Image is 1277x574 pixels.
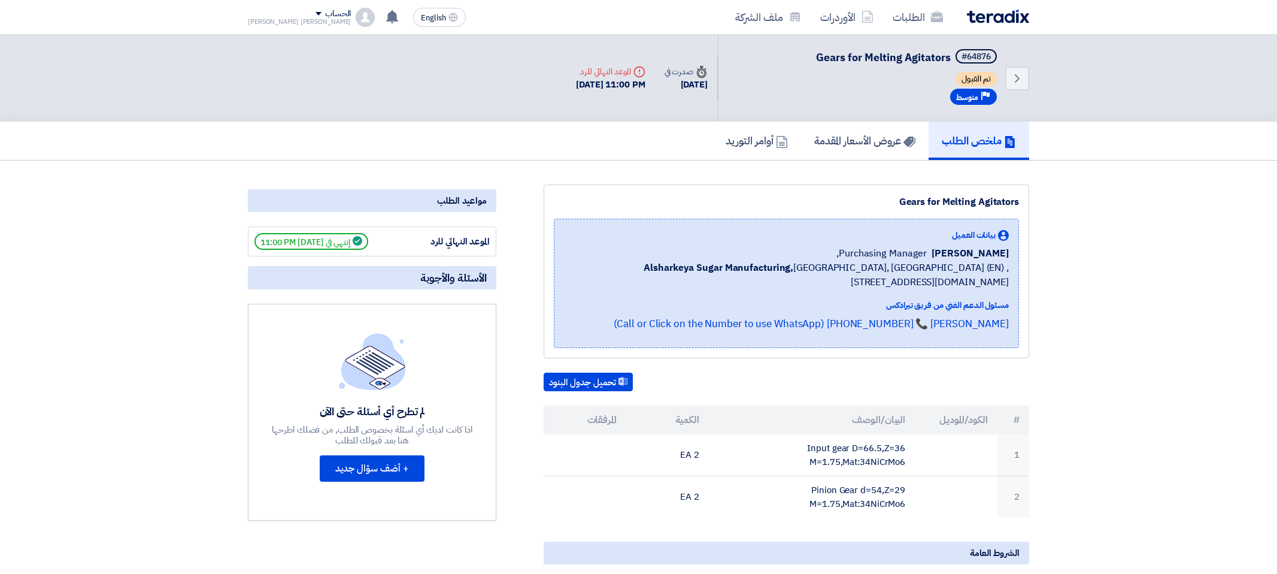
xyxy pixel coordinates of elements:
[816,49,951,65] span: Gears for Melting Agitators
[248,19,351,25] div: [PERSON_NAME] [PERSON_NAME]
[421,14,446,22] span: English
[320,455,424,482] button: + أضف سؤال جديد
[915,406,997,434] th: الكود/الموديل
[956,92,978,103] span: متوسط
[400,235,490,249] div: الموعد النهائي للرد
[929,122,1029,160] a: ملخص الطلب
[811,3,883,31] a: الأوردرات
[356,8,375,27] img: profile_test.png
[626,406,709,434] th: الكمية
[665,78,708,92] div: [DATE]
[932,246,1009,261] span: [PERSON_NAME]
[576,65,645,78] div: الموعد النهائي للرد
[712,122,801,160] a: أوامر التوريد
[413,8,466,27] button: English
[814,134,915,147] h5: عروض الأسعار المقدمة
[325,9,351,19] div: الحساب
[967,10,1029,23] img: Teradix logo
[816,49,999,66] h5: Gears for Melting Agitators
[726,134,788,147] h5: أوامر التوريد
[248,189,496,212] div: مواعيد الطلب
[576,78,645,92] div: [DATE] 11:00 PM
[726,3,811,31] a: ملف الشركة
[883,3,953,31] a: الطلبات
[997,406,1029,434] th: #
[952,229,996,241] span: بيانات العميل
[836,246,927,261] span: Purchasing Manager,
[626,434,709,476] td: 2 EA
[942,134,1016,147] h5: ملخص الطلب
[709,434,915,476] td: Input gear D=66.5,Z=36 M=1.75,Mat:34NiCrMo6
[544,373,633,392] button: تحميل جدول البنود
[961,53,991,61] div: #64876
[554,195,1019,209] div: Gears for Melting Agitators
[644,261,793,275] b: Alsharkeya Sugar Manufacturing,
[801,122,929,160] a: عروض الأسعار المقدمة
[956,72,997,86] span: تم القبول
[997,476,1029,518] td: 2
[709,476,915,518] td: Pinion Gear d=54,Z=29 M=1.75,Mat:34NiCrMo6
[564,261,1009,289] span: [GEOGRAPHIC_DATA], [GEOGRAPHIC_DATA] (EN) ,[STREET_ADDRESS][DOMAIN_NAME]
[339,333,406,389] img: empty_state_list.svg
[420,271,487,285] span: الأسئلة والأجوبة
[271,424,474,446] div: اذا كانت لديك أي اسئلة بخصوص الطلب, من فضلك اطرحها هنا بعد قبولك للطلب
[564,299,1009,312] div: مسئول الدعم الفني من فريق تيرادكس
[271,404,474,418] div: لم تطرح أي أسئلة حتى الآن
[614,316,1009,331] a: [PERSON_NAME] 📞 [PHONE_NUMBER] (Call or Click on the Number to use WhatsApp)
[997,434,1029,476] td: 1
[665,65,708,78] div: صدرت في
[544,406,626,434] th: المرفقات
[254,233,368,250] span: إنتهي في [DATE] 11:00 PM
[626,476,709,518] td: 2 EA
[709,406,915,434] th: البيان/الوصف
[970,546,1020,560] span: الشروط العامة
